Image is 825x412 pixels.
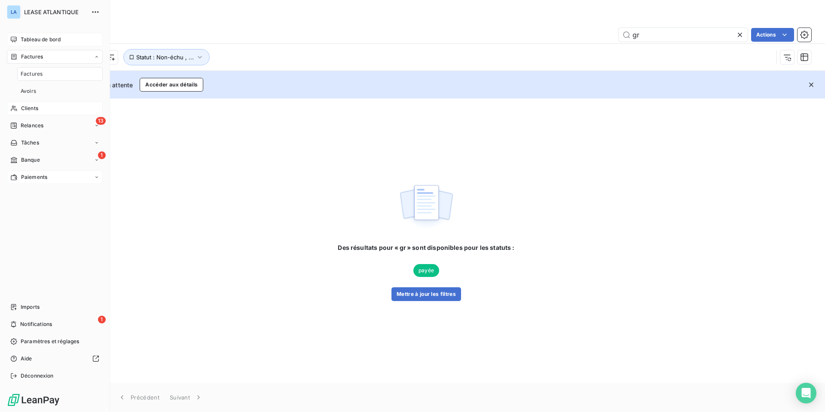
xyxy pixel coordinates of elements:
span: Des résultats pour « gr » sont disponibles pour les statuts : [338,243,514,252]
a: Aide [7,352,103,366]
span: Aide [21,355,32,363]
span: Paiements [21,173,47,181]
button: Statut : Non-échu , ... [123,49,210,65]
span: Factures [21,70,43,78]
span: Clients [21,105,38,112]
span: Tâches [21,139,39,147]
span: Statut : Non-échu , ... [136,54,194,61]
span: 1 [98,316,106,323]
span: Avoirs [21,87,36,95]
img: empty state [399,180,454,234]
input: Rechercher [619,28,748,42]
img: Logo LeanPay [7,393,60,407]
div: Open Intercom Messenger [796,383,816,403]
span: Paramètres et réglages [21,338,79,345]
button: Mettre à jour les filtres [391,287,461,301]
span: Notifications [20,320,52,328]
div: LA [7,5,21,19]
span: Tableau de bord [21,36,61,43]
span: Imports [21,303,40,311]
span: LEASE ATLANTIQUE [24,9,86,15]
span: Déconnexion [21,372,54,380]
span: 13 [96,117,106,125]
button: Suivant [165,388,208,406]
span: 1 [98,151,106,159]
button: Précédent [113,388,165,406]
span: payée [413,264,439,277]
span: Factures [21,53,43,61]
button: Accéder aux détails [140,78,203,92]
button: Actions [751,28,794,42]
span: Banque [21,156,40,164]
span: Relances [21,122,43,129]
